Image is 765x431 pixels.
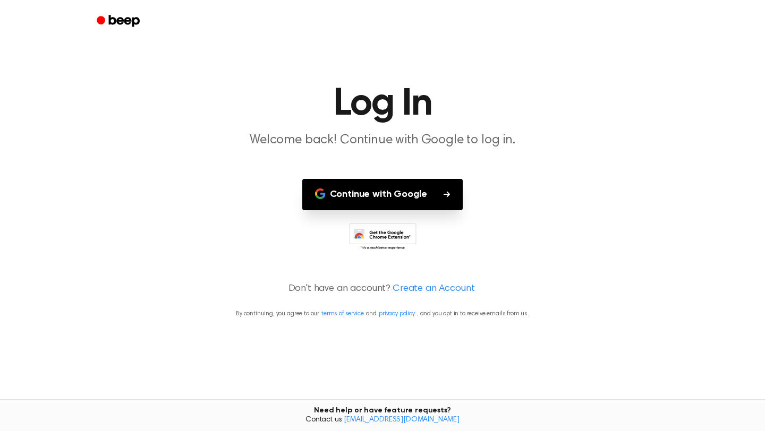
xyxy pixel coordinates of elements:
[379,311,415,317] a: privacy policy
[110,85,654,123] h1: Log In
[13,282,752,296] p: Don't have an account?
[178,132,586,149] p: Welcome back! Continue with Google to log in.
[302,179,463,210] button: Continue with Google
[344,416,460,424] a: [EMAIL_ADDRESS][DOMAIN_NAME]
[393,282,474,296] a: Create an Account
[321,311,363,317] a: terms of service
[89,11,149,32] a: Beep
[13,309,752,318] p: By continuing, you agree to our and , and you opt in to receive emails from us.
[6,416,759,425] span: Contact us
